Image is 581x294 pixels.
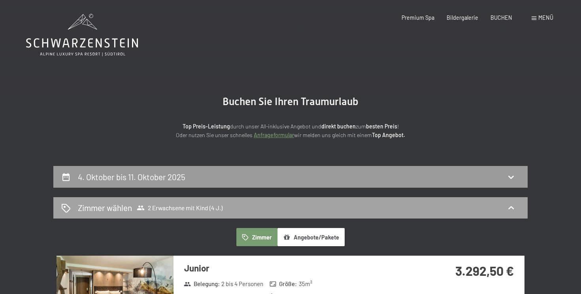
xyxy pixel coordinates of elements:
h3: Junior [184,262,419,274]
strong: Top Angebot. [372,132,405,138]
h2: Zimmer wählen [78,202,132,213]
button: Zimmer [236,228,277,246]
h2: 4. Oktober bis 11. Oktober 2025 [78,172,185,182]
strong: Größe : [270,280,297,288]
span: 35 m² [299,280,312,288]
strong: besten Preis [366,123,397,130]
strong: 3.292,50 € [455,263,514,278]
a: Anfrageformular [254,132,294,138]
span: 2 bis 4 Personen [221,280,263,288]
strong: direkt buchen [321,123,356,130]
a: Bildergalerie [447,14,478,21]
p: durch unser All-inklusive Angebot und zum ! Oder nutzen Sie unser schnelles wir melden uns gleich... [117,122,464,140]
strong: Top Preis-Leistung [183,123,230,130]
span: 2 Erwachsene mit Kind (4 J.) [137,204,223,212]
a: BUCHEN [490,14,512,21]
span: Menü [538,14,553,21]
a: Premium Spa [402,14,434,21]
strong: Belegung : [184,280,220,288]
span: Buchen Sie Ihren Traumurlaub [223,96,358,107]
button: Angebote/Pakete [277,228,345,246]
